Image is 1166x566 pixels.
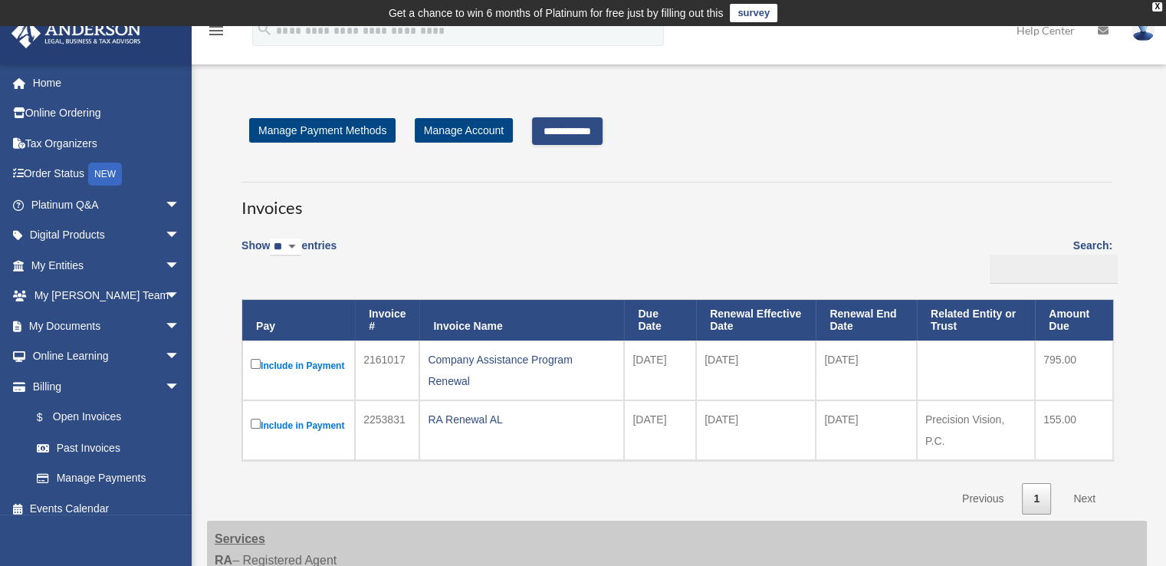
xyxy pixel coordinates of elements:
[165,371,195,403] span: arrow_drop_down
[165,250,195,281] span: arrow_drop_down
[165,220,195,252] span: arrow_drop_down
[165,189,195,221] span: arrow_drop_down
[11,311,203,341] a: My Documentsarrow_drop_down
[251,356,347,375] label: Include in Payment
[816,341,917,400] td: [DATE]
[165,311,195,342] span: arrow_drop_down
[1035,400,1113,460] td: 155.00
[730,4,777,22] a: survey
[241,236,337,271] label: Show entries
[696,341,816,400] td: [DATE]
[251,419,261,429] input: Include in Payment
[242,300,355,341] th: Pay: activate to sort column descending
[1152,2,1162,12] div: close
[11,128,203,159] a: Tax Organizers
[624,400,696,460] td: [DATE]
[1062,483,1107,515] a: Next
[215,532,265,545] strong: Services
[21,433,195,463] a: Past Invoices
[1022,483,1051,515] a: 1
[355,400,419,460] td: 2253831
[251,359,261,369] input: Include in Payment
[428,409,616,430] div: RA Renewal AL
[917,300,1035,341] th: Related Entity or Trust: activate to sort column ascending
[7,18,146,48] img: Anderson Advisors Platinum Portal
[355,341,419,400] td: 2161017
[816,300,917,341] th: Renewal End Date: activate to sort column ascending
[165,341,195,373] span: arrow_drop_down
[1132,19,1155,41] img: User Pic
[11,189,203,220] a: Platinum Q&Aarrow_drop_down
[11,493,203,524] a: Events Calendar
[270,239,301,256] select: Showentries
[990,255,1118,284] input: Search:
[251,416,347,435] label: Include in Payment
[428,349,616,392] div: Company Assistance Program Renewal
[11,371,195,402] a: Billingarrow_drop_down
[11,250,203,281] a: My Entitiesarrow_drop_down
[624,300,696,341] th: Due Date: activate to sort column ascending
[11,98,203,129] a: Online Ordering
[1035,300,1113,341] th: Amount Due: activate to sort column ascending
[355,300,419,341] th: Invoice #: activate to sort column ascending
[11,341,203,372] a: Online Learningarrow_drop_down
[207,21,225,40] i: menu
[256,21,273,38] i: search
[696,300,816,341] th: Renewal Effective Date: activate to sort column ascending
[45,408,53,427] span: $
[88,163,122,186] div: NEW
[11,159,203,190] a: Order StatusNEW
[389,4,724,22] div: Get a chance to win 6 months of Platinum for free just by filling out this
[415,118,513,143] a: Manage Account
[207,27,225,40] a: menu
[917,400,1035,460] td: Precision Vision, P.C.
[419,300,624,341] th: Invoice Name: activate to sort column ascending
[1035,341,1113,400] td: 795.00
[21,402,188,433] a: $Open Invoices
[11,220,203,251] a: Digital Productsarrow_drop_down
[984,236,1112,284] label: Search:
[165,281,195,312] span: arrow_drop_down
[11,67,203,98] a: Home
[816,400,917,460] td: [DATE]
[624,341,696,400] td: [DATE]
[11,281,203,311] a: My [PERSON_NAME] Teamarrow_drop_down
[21,463,195,494] a: Manage Payments
[249,118,396,143] a: Manage Payment Methods
[951,483,1015,515] a: Previous
[241,182,1112,220] h3: Invoices
[696,400,816,460] td: [DATE]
